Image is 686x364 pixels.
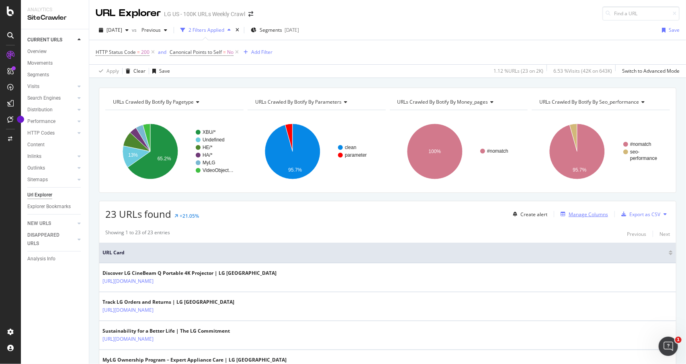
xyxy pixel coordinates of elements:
div: Save [159,67,170,74]
div: Explorer Bookmarks [27,202,71,211]
div: Movements [27,59,53,67]
text: 65.2% [158,156,171,162]
button: Previous [138,24,170,37]
a: Content [27,141,83,149]
a: NEW URLS [27,219,75,228]
a: Performance [27,117,75,126]
h4: URLs Crawled By Botify By parameters [254,96,379,108]
div: times [234,26,241,34]
span: URLs Crawled By Botify By seo_performance [539,98,639,105]
div: [DATE] [285,27,299,33]
div: Tooltip anchor [17,116,24,123]
span: URLs Crawled By Botify By money_pages [397,98,488,105]
a: Search Engines [27,94,75,102]
div: Export as CSV [629,211,660,218]
a: Distribution [27,106,75,114]
button: Create alert [510,208,547,221]
div: Search Engines [27,94,61,102]
div: Url Explorer [27,191,52,199]
button: [DATE] [96,24,132,37]
button: Segments[DATE] [248,24,302,37]
span: 200 [141,47,149,58]
div: Showing 1 to 23 of 23 entries [105,229,170,239]
a: Segments [27,71,83,79]
span: 2025 Aug. 31st [106,27,122,33]
span: = [137,49,140,55]
span: URLs Crawled By Botify By parameters [255,98,342,105]
div: Save [669,27,680,33]
div: Sustainability for a Better Life | The LG Commitment [102,327,230,335]
a: Outlinks [27,164,75,172]
div: SiteCrawler [27,13,82,22]
div: Content [27,141,45,149]
div: Segments [27,71,49,79]
div: Discover LG CineBeam Q Portable 4K Projector | LG [GEOGRAPHIC_DATA] [102,270,276,277]
text: MyLG [203,160,215,166]
div: 1.12 % URLs ( 23 on 2K ) [494,67,543,74]
h4: URLs Crawled By Botify By seo_performance [538,96,663,108]
span: HTTP Status Code [96,49,136,55]
span: No [227,47,233,58]
span: URL Card [102,249,667,256]
iframe: Intercom live chat [659,337,678,356]
div: Create alert [520,211,547,218]
button: Add Filter [240,47,272,57]
div: Analytics [27,6,82,13]
text: 95.7% [573,167,587,173]
button: Clear [123,65,145,78]
span: Segments [260,27,282,33]
div: CURRENT URLS [27,36,62,44]
button: Manage Columns [557,209,608,219]
div: MyLG Ownership Program – Expert Appliance Care | LG [GEOGRAPHIC_DATA] [102,356,287,364]
div: A chart. [390,117,526,186]
svg: A chart. [248,117,384,186]
button: Previous [627,229,646,239]
svg: A chart. [532,117,670,186]
a: HTTP Codes [27,129,75,137]
text: 100% [428,149,441,154]
span: Previous [138,27,161,33]
div: Distribution [27,106,53,114]
button: Save [659,24,680,37]
a: Sitemaps [27,176,75,184]
text: 95.7% [288,167,302,173]
div: Switch to Advanced Mode [622,67,680,74]
button: 2 Filters Applied [177,24,234,37]
span: URLs Crawled By Botify By pagetype [113,98,194,105]
div: Visits [27,82,39,91]
h4: URLs Crawled By Botify By pagetype [111,96,236,108]
h4: URLs Crawled By Botify By money_pages [396,96,521,108]
a: [URL][DOMAIN_NAME] [102,277,154,285]
div: 2 Filters Applied [188,27,224,33]
div: Add Filter [251,49,272,55]
div: LG US - 100K URLs Weekly Crawl [164,10,245,18]
div: Next [659,231,670,237]
button: Export as CSV [618,208,660,221]
text: VideoObject… [203,168,233,173]
a: Inlinks [27,152,75,161]
text: performance [630,155,657,161]
div: DISAPPEARED URLS [27,231,68,248]
div: HTTP Codes [27,129,55,137]
div: 6.53 % Visits ( 42K on 643K ) [553,67,612,74]
div: Track LG Orders and Returns | LG [GEOGRAPHIC_DATA] [102,299,234,306]
a: Movements [27,59,83,67]
text: Undefined [203,137,225,143]
a: [URL][DOMAIN_NAME] [102,335,154,343]
div: Manage Columns [569,211,608,218]
a: CURRENT URLS [27,36,75,44]
a: DISAPPEARED URLS [27,231,75,248]
div: +21.05% [180,213,199,219]
a: Visits [27,82,75,91]
svg: A chart. [105,117,242,186]
div: Inlinks [27,152,41,161]
text: clean [345,145,356,150]
div: Performance [27,117,55,126]
text: XBU/* [203,129,216,135]
span: vs [132,27,138,33]
text: seo- [630,149,639,155]
button: Switch to Advanced Mode [619,65,680,78]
